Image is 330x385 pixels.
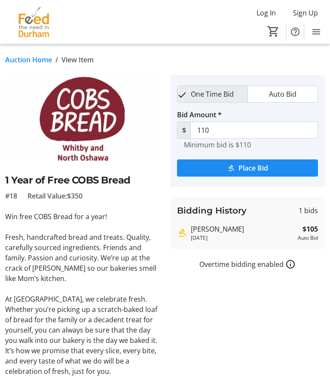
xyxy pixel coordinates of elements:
tr-hint: Minimum bid is $110 [184,141,251,149]
div: Overtime bidding enabled [170,259,325,269]
div: Auto Bid [298,234,318,242]
button: Help [287,23,304,40]
span: Sign Up [293,8,318,18]
mat-icon: Highest bid [177,228,187,238]
img: Feed the Need in Durham's Logo [5,6,62,38]
div: [DATE] [191,234,294,242]
h2: 1 Year of Free COBS Bread [5,173,160,187]
a: How overtime bidding works for silent auctions [285,259,296,269]
button: Place Bid [177,159,318,177]
span: 1 bids [299,205,318,216]
div: [PERSON_NAME] [191,224,294,234]
strong: $105 [302,224,318,234]
h3: Bidding History [177,204,247,217]
span: / [55,55,58,65]
span: #18 [5,191,17,201]
span: Log In [257,8,276,18]
span: $ [177,122,191,139]
p: Fresh, handcrafted bread and treats. Quality, carefully sourced ingredients. Friends and family. ... [5,232,160,284]
label: Bid Amount * [177,110,222,120]
button: Cart [266,24,281,39]
button: Sign Up [286,6,325,20]
button: Menu [308,23,325,40]
button: Log In [250,6,283,20]
span: Retail Value: $350 [27,191,82,201]
p: Win free COBS Bread for a year! [5,211,160,222]
span: One Time Bid [186,86,239,102]
p: At [GEOGRAPHIC_DATA], we celebrate fresh. Whether you’re picking up a scratch-baked loaf of bread... [5,294,160,376]
span: View Item [61,55,94,65]
span: Auto Bid [264,86,302,102]
a: Auction Home [5,55,52,65]
span: Place Bid [238,163,268,173]
img: Image [5,75,160,162]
